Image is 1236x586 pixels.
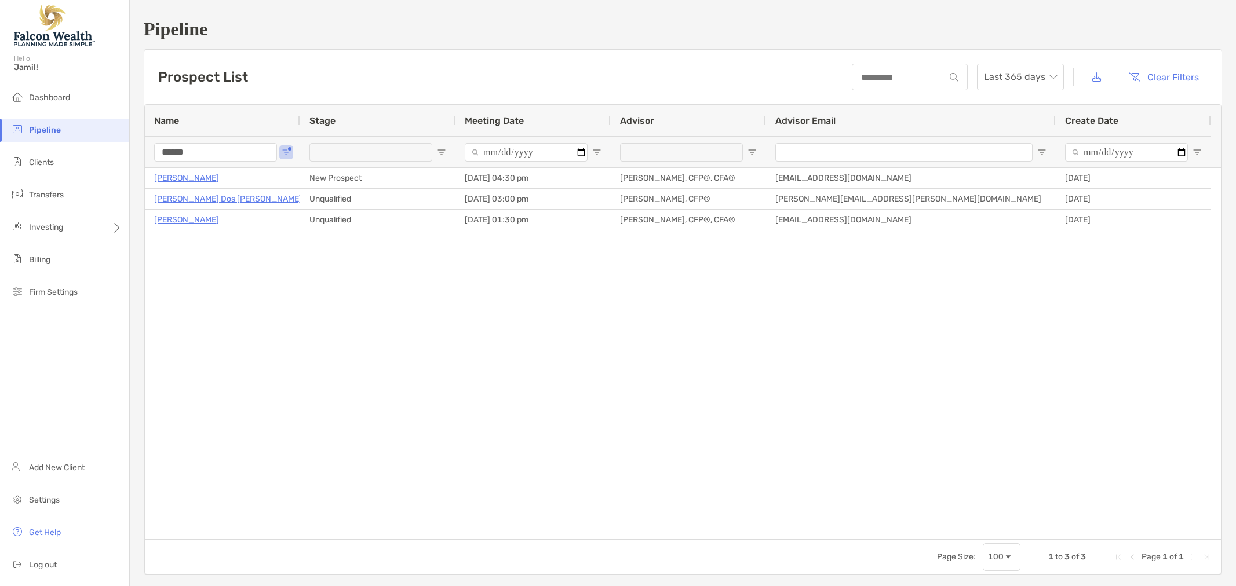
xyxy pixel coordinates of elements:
[983,543,1020,571] div: Page Size
[29,528,61,537] span: Get Help
[950,73,958,82] img: input icon
[1081,552,1086,562] span: 3
[988,552,1004,562] div: 100
[1142,552,1161,562] span: Page
[1179,552,1184,562] span: 1
[282,148,291,157] button: Open Filter Menu
[620,115,654,126] span: Advisor
[1065,143,1188,162] input: Create Date Filter Input
[300,210,455,230] div: Unqualified
[775,143,1033,162] input: Advisor Email Filter Input
[29,287,78,297] span: Firm Settings
[1202,552,1212,562] div: Last Page
[766,168,1056,188] div: [EMAIL_ADDRESS][DOMAIN_NAME]
[1065,115,1118,126] span: Create Date
[10,557,24,571] img: logout icon
[1056,189,1211,209] div: [DATE]
[1071,552,1079,562] span: of
[300,189,455,209] div: Unqualified
[1048,552,1053,562] span: 1
[29,495,60,505] span: Settings
[455,168,611,188] div: [DATE] 04:30 pm
[1193,148,1202,157] button: Open Filter Menu
[309,115,336,126] span: Stage
[14,5,95,46] img: Falcon Wealth Planning Logo
[465,115,524,126] span: Meeting Date
[1128,552,1137,562] div: Previous Page
[1064,552,1070,562] span: 3
[29,93,70,102] span: Dashboard
[29,125,61,135] span: Pipeline
[10,155,24,169] img: clients icon
[611,168,766,188] div: [PERSON_NAME], CFP®, CFA®
[10,187,24,201] img: transfers icon
[10,219,24,233] img: investing icon
[611,210,766,230] div: [PERSON_NAME], CFP®, CFA®
[775,115,836,126] span: Advisor Email
[455,189,611,209] div: [DATE] 03:00 pm
[154,143,277,162] input: Name Filter Input
[1120,64,1208,90] button: Clear Filters
[158,69,248,85] h3: Prospect List
[29,158,54,167] span: Clients
[154,115,179,126] span: Name
[1037,148,1047,157] button: Open Filter Menu
[154,192,302,206] a: [PERSON_NAME] Dos [PERSON_NAME]
[144,19,1222,40] h1: Pipeline
[154,213,219,227] a: [PERSON_NAME]
[1056,168,1211,188] div: [DATE]
[10,460,24,474] img: add_new_client icon
[455,210,611,230] div: [DATE] 01:30 pm
[154,171,219,185] a: [PERSON_NAME]
[465,143,588,162] input: Meeting Date Filter Input
[10,90,24,104] img: dashboard icon
[10,284,24,298] img: firm-settings icon
[748,148,757,157] button: Open Filter Menu
[984,64,1057,90] span: Last 365 days
[10,122,24,136] img: pipeline icon
[10,492,24,506] img: settings icon
[1114,552,1123,562] div: First Page
[29,222,63,232] span: Investing
[592,148,601,157] button: Open Filter Menu
[14,63,122,72] span: Jamil!
[437,148,446,157] button: Open Filter Menu
[29,255,50,265] span: Billing
[10,525,24,539] img: get-help icon
[766,210,1056,230] div: [EMAIL_ADDRESS][DOMAIN_NAME]
[300,168,455,188] div: New Prospect
[766,189,1056,209] div: [PERSON_NAME][EMAIL_ADDRESS][PERSON_NAME][DOMAIN_NAME]
[1169,552,1177,562] span: of
[10,252,24,266] img: billing icon
[1055,552,1063,562] span: to
[29,463,85,473] span: Add New Client
[29,190,64,200] span: Transfers
[1056,210,1211,230] div: [DATE]
[937,552,976,562] div: Page Size:
[611,189,766,209] div: [PERSON_NAME], CFP®
[1162,552,1168,562] span: 1
[29,560,57,570] span: Log out
[1188,552,1198,562] div: Next Page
